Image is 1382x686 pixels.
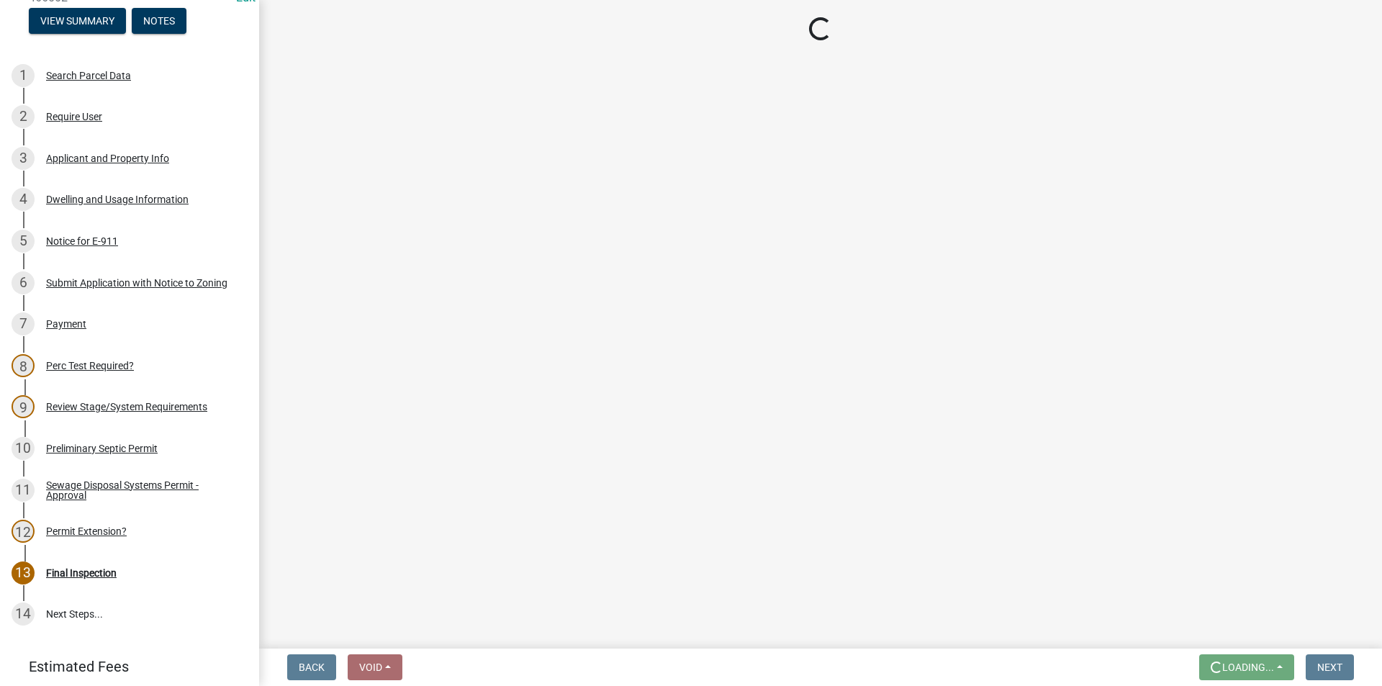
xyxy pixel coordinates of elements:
[12,652,236,681] a: Estimated Fees
[12,188,35,211] div: 4
[348,654,402,680] button: Void
[12,64,35,87] div: 1
[46,443,158,453] div: Preliminary Septic Permit
[29,8,126,34] button: View Summary
[12,602,35,626] div: 14
[46,526,127,536] div: Permit Extension?
[299,662,325,673] span: Back
[46,278,227,288] div: Submit Application with Notice to Zoning
[12,437,35,460] div: 10
[12,230,35,253] div: 5
[12,354,35,377] div: 8
[46,319,86,329] div: Payment
[1306,654,1354,680] button: Next
[12,561,35,585] div: 13
[12,479,35,502] div: 11
[12,520,35,543] div: 12
[46,402,207,412] div: Review Stage/System Requirements
[1222,662,1274,673] span: Loading...
[132,8,186,34] button: Notes
[359,662,382,673] span: Void
[29,16,126,27] wm-modal-confirm: Summary
[12,312,35,335] div: 7
[12,395,35,418] div: 9
[1317,662,1342,673] span: Next
[12,271,35,294] div: 6
[46,153,169,163] div: Applicant and Property Info
[46,71,131,81] div: Search Parcel Data
[46,194,189,204] div: Dwelling and Usage Information
[12,105,35,128] div: 2
[46,480,236,500] div: Sewage Disposal Systems Permit - Approval
[132,16,186,27] wm-modal-confirm: Notes
[46,236,118,246] div: Notice for E-911
[46,361,134,371] div: Perc Test Required?
[287,654,336,680] button: Back
[46,112,102,122] div: Require User
[12,147,35,170] div: 3
[1199,654,1294,680] button: Loading...
[46,568,117,578] div: Final Inspection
